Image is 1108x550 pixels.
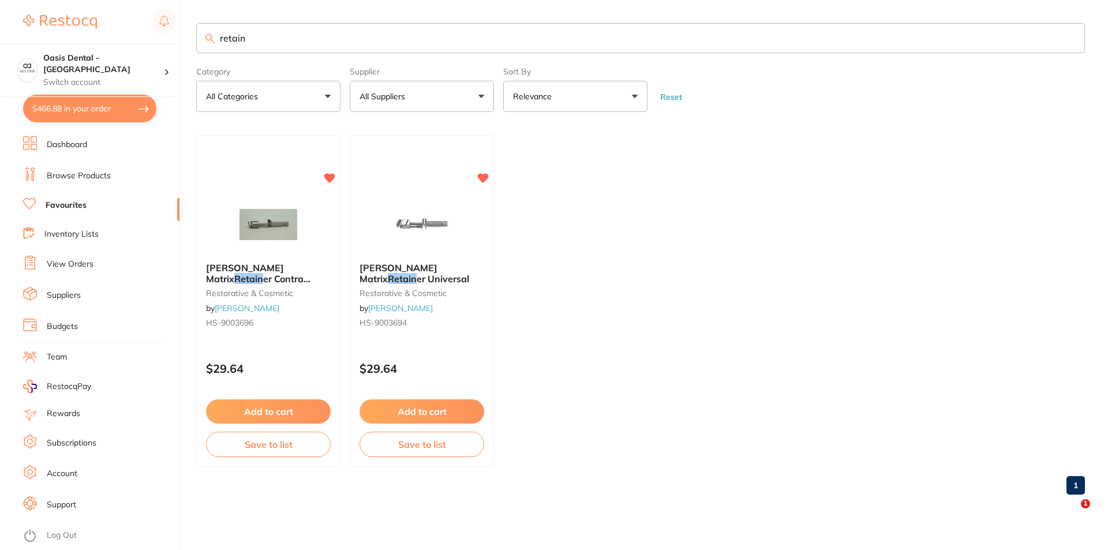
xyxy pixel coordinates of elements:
label: Category [196,67,340,76]
a: Suppliers [47,290,81,301]
a: Dashboard [47,139,87,151]
span: er Contra Angle Junior [206,273,310,295]
button: Add to cart [360,399,484,424]
p: $29.64 [206,362,331,375]
button: Relevance [503,81,647,112]
button: $466.88 in your order [23,95,156,122]
button: Save to list [206,432,331,457]
h4: Oasis Dental - West End [43,53,164,75]
span: er Universal [417,273,469,285]
small: restorative & cosmetic [360,289,484,298]
span: 1 [1081,499,1090,508]
label: Sort By [503,67,647,76]
em: Retain [234,273,263,285]
p: All Suppliers [360,91,410,102]
button: Save to list [360,432,484,457]
iframe: Intercom live chat [1057,499,1085,527]
a: Rewards [47,408,80,420]
a: Subscriptions [47,437,96,449]
span: RestocqPay [47,381,91,392]
button: Add to cart [206,399,331,424]
input: Search Favourite Products [196,23,1085,53]
a: [PERSON_NAME] [368,303,433,313]
span: [PERSON_NAME] Matrix [206,262,284,284]
button: All Categories [196,81,340,112]
a: Account [47,468,77,480]
b: HENRY SCHEIN Tofflemire Matrix Retainer Universal [360,263,484,284]
p: Switch account [43,77,164,88]
img: Oasis Dental - West End [18,59,37,78]
span: HS-9003694 [360,317,407,328]
p: Relevance [513,91,556,102]
span: [PERSON_NAME] Matrix [360,262,437,284]
small: restorative & cosmetic [206,289,331,298]
a: Support [47,499,76,511]
span: by [360,303,433,313]
a: Inventory Lists [44,229,99,240]
label: Supplier [350,67,494,76]
p: All Categories [206,91,263,102]
a: Restocq Logo [23,9,97,35]
a: Favourites [46,200,87,211]
a: Team [47,351,67,363]
a: 1 [1066,474,1085,497]
em: Retain [388,273,417,285]
p: $29.64 [360,362,484,375]
span: by [206,303,279,313]
a: Browse Products [47,170,111,182]
span: HS-9003696 [206,317,253,328]
button: Reset [657,92,686,102]
a: View Orders [47,259,93,270]
button: Log Out [23,527,176,545]
a: Budgets [47,321,78,332]
a: Log Out [47,530,77,541]
a: [PERSON_NAME] [215,303,279,313]
img: Restocq Logo [23,15,97,29]
button: All Suppliers [350,81,494,112]
b: HENRY SCHEIN Tofflemire Matrix Retainer Contra Angle Junior [206,263,331,284]
img: HENRY SCHEIN Tofflemire Matrix Retainer Contra Angle Junior [231,196,306,253]
img: RestocqPay [23,380,37,393]
a: RestocqPay [23,380,91,393]
img: HENRY SCHEIN Tofflemire Matrix Retainer Universal [384,196,459,253]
